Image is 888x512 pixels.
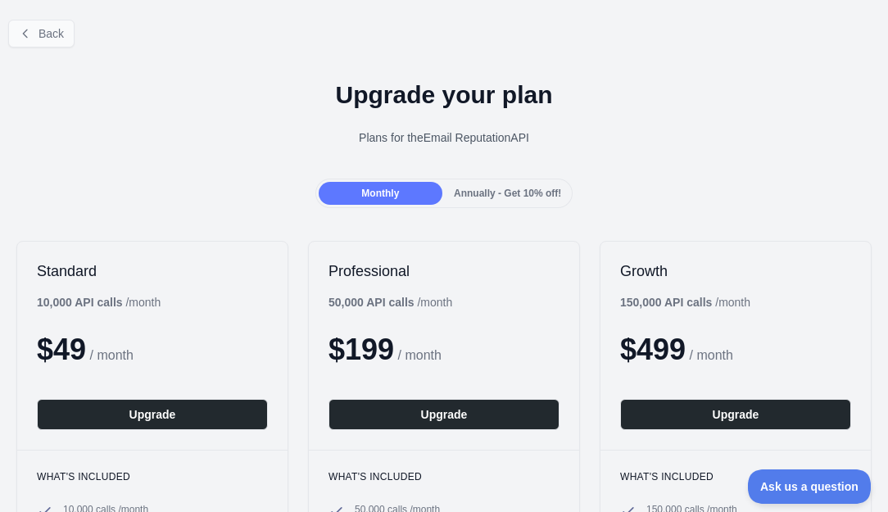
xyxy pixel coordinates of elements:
[620,333,686,366] span: $ 499
[328,333,394,366] span: $ 199
[90,348,134,362] span: / month
[37,333,86,366] span: $ 49
[690,348,733,362] span: / month
[748,469,872,504] iframe: Toggle Customer Support
[398,348,442,362] span: / month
